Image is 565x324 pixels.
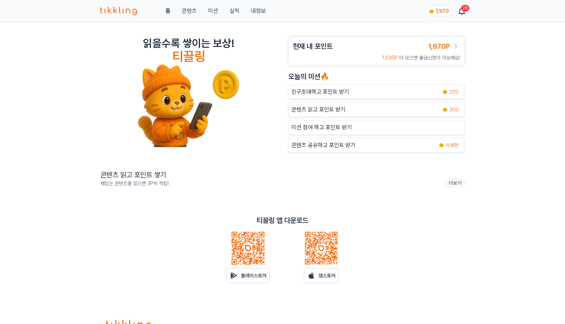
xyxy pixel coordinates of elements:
p: 콘텐츠 공유하고 포인트 받기 [291,141,355,150]
a: 28 [459,7,465,15]
p: 친구초대하고 포인트 받기 [291,88,349,96]
p: 미션 참여 하고 포인트 받기 [291,123,352,132]
div: 28 [461,5,469,11]
span: 1,030P [382,55,398,61]
a: coin 1,970 [426,6,450,16]
img: coin [442,89,448,95]
button: 미션 참여 하고 포인트 받기 [288,120,465,135]
h2: 콘텐츠 읽고 포인트 쌓기 [100,170,169,180]
h2: 오늘의 미션🔥 [288,72,465,82]
a: 콘텐츠 읽고 포인트 받기 coin 300 [288,102,465,117]
img: 티끌링 [100,7,137,15]
h3: 현재 내 포인트 [293,41,333,51]
a: 플레이스토어 [226,268,270,283]
span: 300 [449,106,459,113]
span: 무제한 [446,142,459,149]
p: 재밌는 콘텐츠를 읽으면 3P씩 적립! [100,180,169,187]
h4: 티끌링 [172,49,205,64]
p: 콘텐츠 읽고 포인트 받기 [291,105,345,114]
img: coin [439,142,444,148]
button: 미션 [208,7,218,15]
button: 친구초대하고 포인트 받기 coin 200 [288,84,465,99]
a: 더보기 [445,179,465,187]
p: 플레이스토어 [241,272,266,279]
a: 콘텐츠 공유하고 포인트 받기 coin 무제한 [288,138,465,153]
img: qrcode_ios [304,231,338,265]
a: 홈 [165,7,170,15]
a: 내정보 [251,7,266,15]
a: 콘텐츠 [182,7,197,15]
img: coin [429,9,434,14]
h2: 읽을수록 쌓이는 보상! [143,37,234,49]
span: 1,970P [428,42,450,51]
img: tikkling_character [137,64,240,147]
a: 1,970P [428,41,460,51]
span: 1,970 [436,8,449,14]
span: 200 [449,88,459,95]
span: 더 모으면 출금신청이 가능해요! [399,55,460,61]
p: 앱스토어 [318,272,336,279]
p: 티끌링 앱 다운로드 [257,215,308,225]
a: 앱스토어 [304,268,339,283]
img: coin [442,107,448,113]
a: 실적 [229,7,239,15]
img: qrcode_android [231,231,265,265]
